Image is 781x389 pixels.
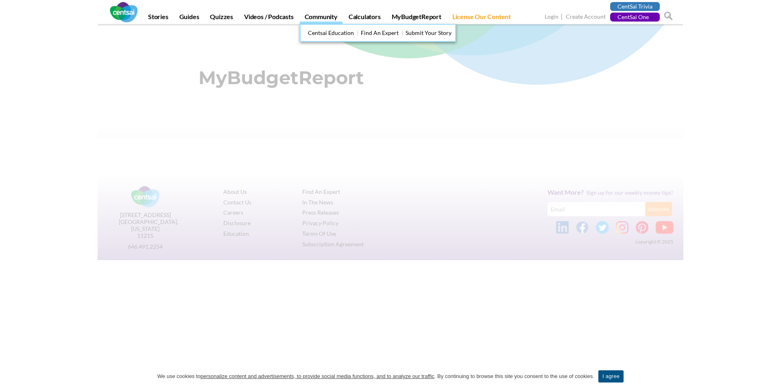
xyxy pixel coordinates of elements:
[344,13,386,24] a: Calculators
[610,13,660,22] a: CentSai One
[387,13,446,24] a: MyBudgetReport
[545,13,558,22] a: Login
[560,12,565,22] span: |
[205,13,238,24] a: Quizzes
[201,373,434,379] u: personalize content and advertisements, to provide social media functions, and to analyze our tra...
[110,2,137,22] img: CentSai
[566,13,606,22] a: Create Account
[447,13,516,24] a: License Our Content
[175,13,204,24] a: Guides
[308,29,354,36] a: Centsai Education
[300,13,343,24] a: Community
[157,372,594,380] span: We use cookies to . By continuing to browse this site you consent to the use of cookies.
[598,370,624,382] a: I agree
[406,29,452,36] a: Submit Your Story
[143,13,173,24] a: Stories
[610,2,660,11] a: CentSai Trivia
[361,29,399,36] a: Find An Expert
[767,372,775,380] a: I agree
[239,13,299,24] a: Videos / Podcasts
